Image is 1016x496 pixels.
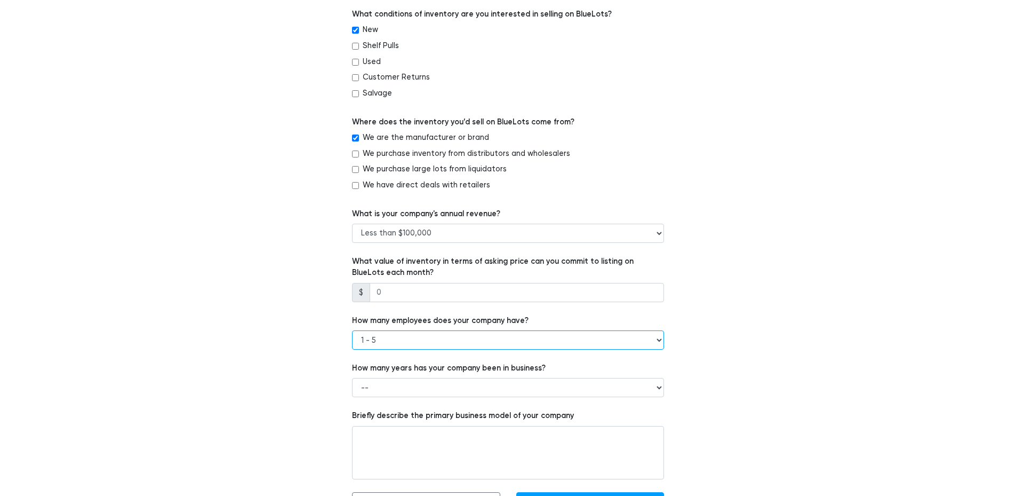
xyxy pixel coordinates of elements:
input: Shelf Pulls [352,43,359,50]
label: Where does the inventory you’d sell on BlueLots come from? [352,116,574,128]
label: Salvage [363,88,392,99]
label: We purchase large lots from liquidators [363,163,507,175]
input: New [352,27,359,34]
input: Customer Returns [352,74,359,81]
label: Customer Returns [363,72,430,83]
label: What is your company's annual revenue? [352,208,500,220]
label: We are the manufacturer or brand [363,132,489,144]
label: Briefly describe the primary business model of your company [352,410,574,422]
input: Used [352,59,359,66]
label: How many years has your company been in business? [352,363,546,374]
input: We purchase inventory from distributors and wholesalers [352,151,359,158]
label: What conditions of inventory are you interested in selling on BlueLots? [352,9,612,20]
label: How many employees does your company have? [352,315,529,327]
label: Shelf Pulls [363,40,399,52]
input: 0 [370,283,664,302]
label: New [363,24,378,36]
input: We are the manufacturer or brand [352,135,359,141]
input: Salvage [352,90,359,97]
input: We have direct deals with retailers [352,182,359,189]
label: We have direct deals with retailers [363,179,490,191]
input: We purchase large lots from liquidators [352,166,359,173]
span: $ [352,283,370,302]
label: What value of inventory in terms of asking price can you commit to listing on BlueLots each month? [352,256,664,279]
label: We purchase inventory from distributors and wholesalers [363,148,570,160]
label: Used [363,56,381,68]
